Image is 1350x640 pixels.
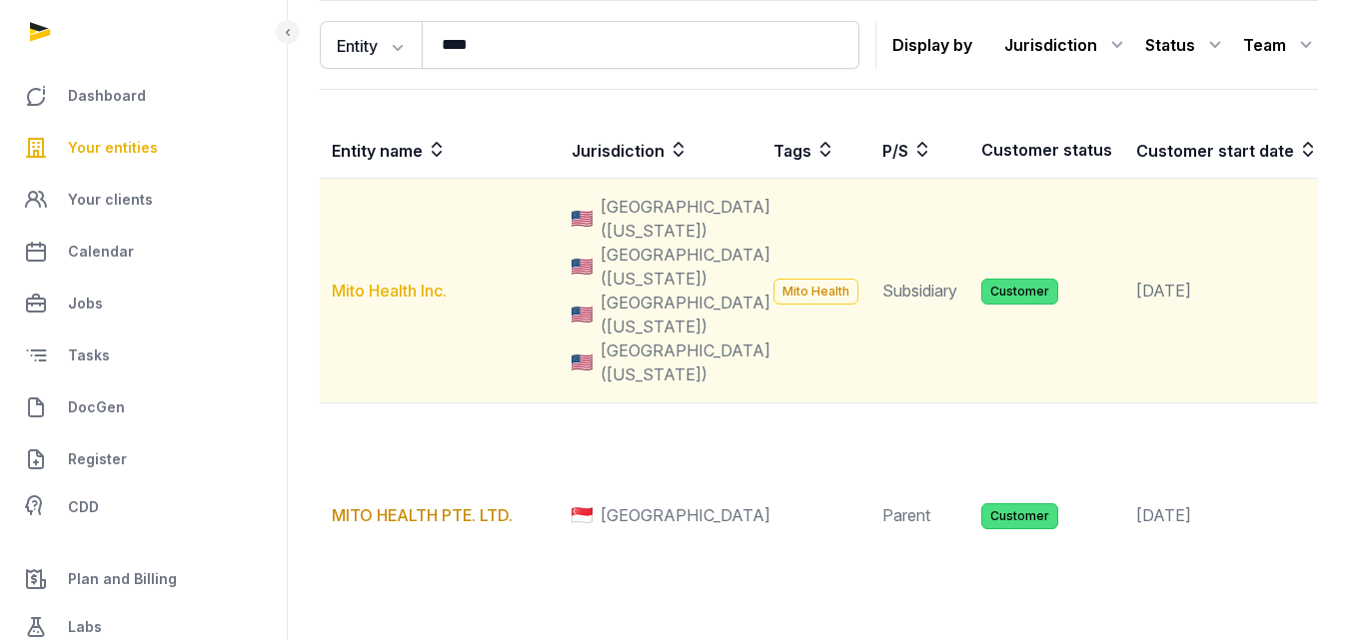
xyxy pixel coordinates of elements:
[1145,29,1227,61] div: Status
[601,195,770,243] span: [GEOGRAPHIC_DATA] ([US_STATE])
[16,435,271,483] a: Register
[601,338,770,386] span: [GEOGRAPHIC_DATA] ([US_STATE])
[68,292,103,316] span: Jobs
[16,124,271,172] a: Your entities
[332,505,513,525] a: MITO HEALTH PTE. LTD.
[981,503,1058,529] span: Customer
[601,503,770,527] span: [GEOGRAPHIC_DATA]
[320,122,560,179] th: Entity name
[870,403,969,628] td: Parent
[892,29,972,61] p: Display by
[16,383,271,431] a: DocGen
[981,279,1058,305] span: Customer
[870,122,969,179] th: P/S
[969,122,1124,179] th: Customer status
[68,567,177,591] span: Plan and Billing
[68,84,146,108] span: Dashboard
[68,136,158,160] span: Your entities
[16,555,271,603] a: Plan and Billing
[1124,122,1330,179] th: Customer start date
[1124,179,1330,403] td: [DATE]
[773,279,858,305] span: Mito Health
[560,122,761,179] th: Jurisdiction
[16,176,271,224] a: Your clients
[16,228,271,276] a: Calendar
[68,240,134,264] span: Calendar
[601,243,770,291] span: [GEOGRAPHIC_DATA] ([US_STATE])
[601,291,770,338] span: [GEOGRAPHIC_DATA] ([US_STATE])
[16,331,271,379] a: Tasks
[68,447,127,471] span: Register
[16,487,271,527] a: CDD
[68,615,102,639] span: Labs
[870,179,969,403] td: Subsidiary
[1004,29,1129,61] div: Jurisdiction
[68,395,125,419] span: DocGen
[16,280,271,327] a: Jobs
[68,188,153,212] span: Your clients
[332,281,447,301] a: Mito Health Inc.
[1243,29,1318,61] div: Team
[68,343,110,367] span: Tasks
[761,122,870,179] th: Tags
[320,21,422,69] button: Entity
[16,72,271,120] a: Dashboard
[1124,403,1330,628] td: [DATE]
[68,495,99,519] span: CDD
